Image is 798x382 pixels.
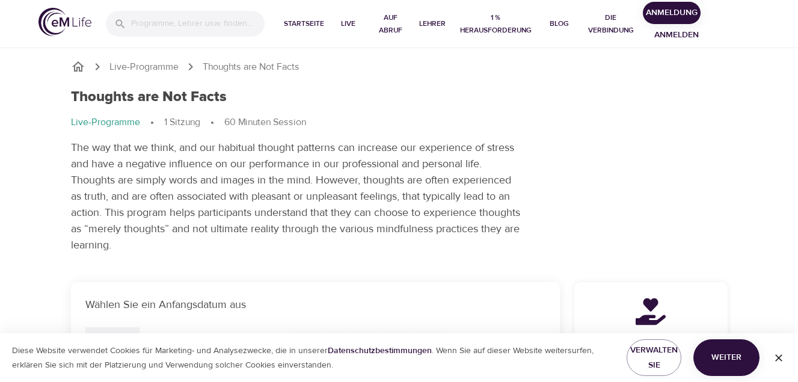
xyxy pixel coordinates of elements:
p: 60 Minuten Session [224,116,306,129]
nav: breadcrumb [71,60,728,74]
button: Weiter [693,339,760,376]
div: Sep. [105,332,120,342]
span: Startseite [284,17,324,30]
p: Wählen Sie ein Anfangsdatum aus [85,297,545,313]
button: Anmeldung [643,2,701,24]
p: Live-Programme [71,116,140,129]
span: Live [334,17,363,30]
a: Datenschutzbestimmungen [328,345,432,356]
p: 1 Sitzung [164,116,200,129]
input: Programme, Lehrer usw. finden... [131,11,265,37]
h1: Thoughts are Not Facts [71,88,227,106]
button: Verwalten Sie [627,339,681,376]
span: Lehrer [418,17,447,30]
p: Thoughts are Not Facts [203,60,299,74]
nav: breadcrumb [71,116,728,130]
a: Live-Programme [109,60,179,74]
span: 1 % Herausforderung [456,11,535,37]
p: The way that we think, and our habitual thought patterns can increase our experience of stress an... [71,140,522,253]
img: logo [38,8,91,36]
span: Weiter [703,350,750,365]
span: Auf Abruf [372,11,408,37]
span: Die Verbindung [583,11,639,37]
span: Anmeldung [648,5,696,20]
div: [PERSON_NAME] Austin [189,333,281,370]
span: Blog [545,17,574,30]
span: Verwalten Sie [636,343,672,372]
span: Anmelden [652,28,701,43]
button: Anmelden [648,24,705,46]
